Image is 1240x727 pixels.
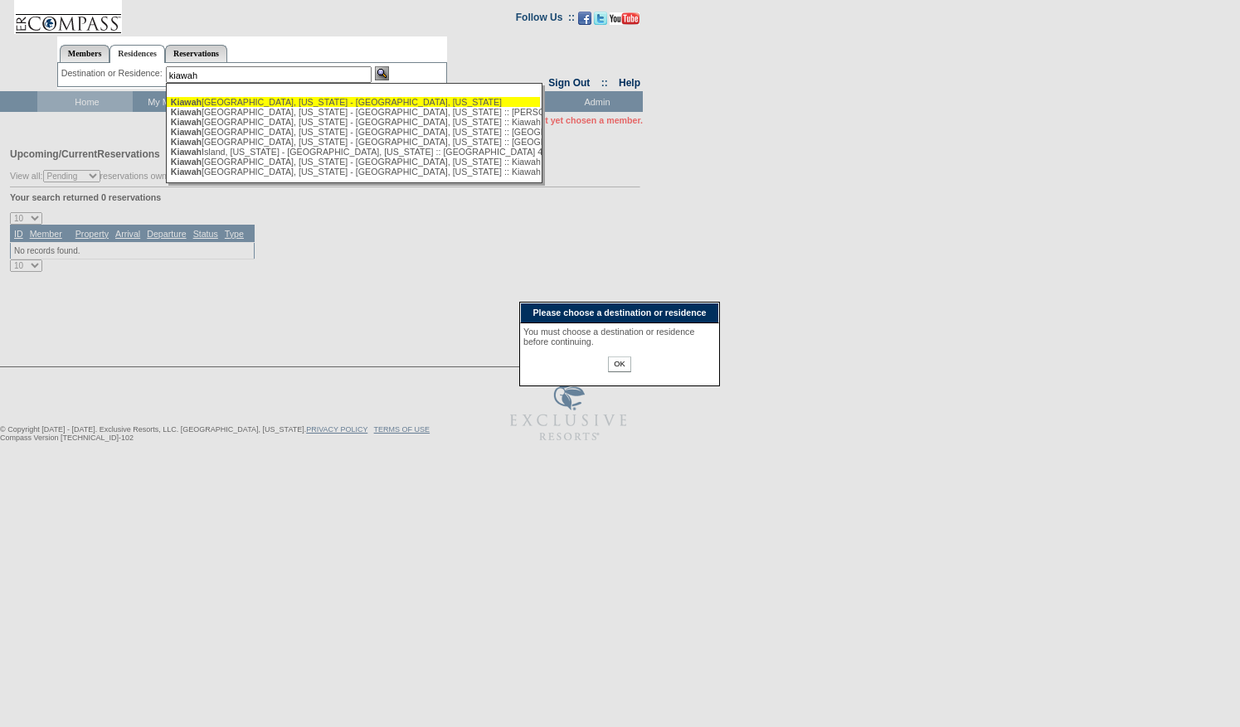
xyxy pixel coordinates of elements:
[516,10,575,30] td: Follow Us ::
[601,77,608,89] span: ::
[520,303,719,323] div: Please choose a destination or residence
[171,147,202,157] span: Kiawah
[171,137,202,147] span: Kiawah
[578,12,591,25] img: Become our fan on Facebook
[171,117,536,127] div: [GEOGRAPHIC_DATA], [US_STATE] - [GEOGRAPHIC_DATA], [US_STATE] :: Kiawah Halona 111
[578,17,591,27] a: Become our fan on Facebook
[610,17,639,27] a: Subscribe to our YouTube Channel
[171,117,202,127] span: Kiawah
[171,97,536,107] div: [GEOGRAPHIC_DATA], [US_STATE] - [GEOGRAPHIC_DATA], [US_STATE]
[109,45,165,63] a: Residences
[594,12,607,25] img: Follow us on Twitter
[608,356,630,372] input: OK
[171,147,536,157] div: Island, [US_STATE] - [GEOGRAPHIC_DATA], [US_STATE] :: [GEOGRAPHIC_DATA] 491
[171,107,536,117] div: [GEOGRAPHIC_DATA], [US_STATE] - [GEOGRAPHIC_DATA], [US_STATE] :: [PERSON_NAME] 455
[60,45,110,62] a: Members
[61,66,166,80] div: Destination or Residence:
[171,137,536,147] div: [GEOGRAPHIC_DATA], [US_STATE] - [GEOGRAPHIC_DATA], [US_STATE] :: [GEOGRAPHIC_DATA] 247
[171,157,202,167] span: Kiawah
[165,45,227,62] a: Reservations
[171,107,202,117] span: Kiawah
[594,17,607,27] a: Follow us on Twitter
[375,66,389,80] img: b_view.gif
[523,327,716,347] div: You must choose a destination or residence before continuing.
[548,77,590,89] a: Sign Out
[171,167,202,177] span: Kiawah
[171,167,536,177] div: [GEOGRAPHIC_DATA], [US_STATE] - [GEOGRAPHIC_DATA], [US_STATE] :: Kiawah Surfsong 23
[619,77,640,89] a: Help
[171,127,202,137] span: Kiawah
[171,97,202,107] span: Kiawah
[610,12,639,25] img: Subscribe to our YouTube Channel
[171,157,536,167] div: [GEOGRAPHIC_DATA], [US_STATE] - [GEOGRAPHIC_DATA], [US_STATE] :: Kiawah Surfsong 14
[171,127,536,137] div: [GEOGRAPHIC_DATA], [US_STATE] - [GEOGRAPHIC_DATA], [US_STATE] :: [GEOGRAPHIC_DATA] 245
